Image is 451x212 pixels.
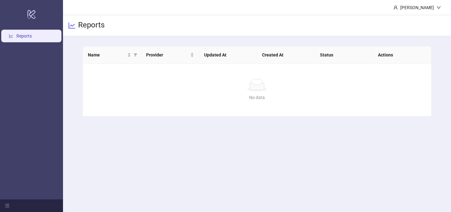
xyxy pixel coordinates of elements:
span: down [437,5,441,10]
h3: Reports [78,20,105,31]
th: Created At [257,46,315,64]
th: Provider [141,46,199,64]
span: Provider [146,51,189,58]
th: Updated At [199,46,257,64]
span: line-chart [68,22,76,29]
th: Name [83,46,141,64]
th: Status [315,46,373,64]
span: filter [134,53,137,57]
th: Actions [373,46,431,64]
span: menu-fold [5,203,9,208]
span: filter [132,50,139,60]
span: user [393,5,398,10]
div: [PERSON_NAME] [398,4,437,11]
div: No data [90,94,423,101]
span: Name [88,51,126,58]
a: Reports [16,33,32,38]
